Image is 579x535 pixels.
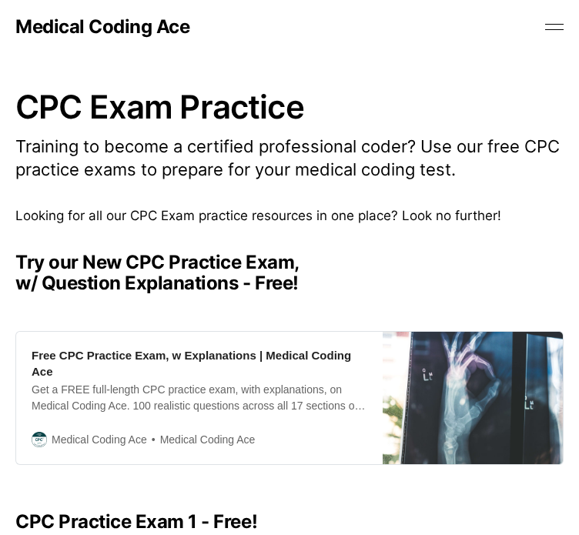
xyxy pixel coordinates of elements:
h2: CPC Practice Exam 1 - Free! [15,511,564,533]
h2: Try our New CPC Practice Exam, w/ Question Explanations - Free! [15,252,564,294]
p: Training to become a certified professional coder? Use our free CPC practice exams to prepare for... [15,135,564,181]
div: Free CPC Practice Exam, w Explanations | Medical Coding Ace [32,347,367,380]
span: Medical Coding Ace [147,431,256,449]
h1: CPC Exam Practice [15,91,564,123]
span: Medical Coding Ace [52,431,147,448]
a: Free CPC Practice Exam, w Explanations | Medical Coding AceGet a FREE full-length CPC practice ex... [15,331,564,465]
p: Looking for all our CPC Exam practice resources in one place? Look no further! [15,206,564,226]
div: Get a FREE full-length CPC practice exam, with explanations, on Medical Coding Ace. 100 realistic... [32,382,367,414]
a: Medical Coding Ace [15,18,189,36]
